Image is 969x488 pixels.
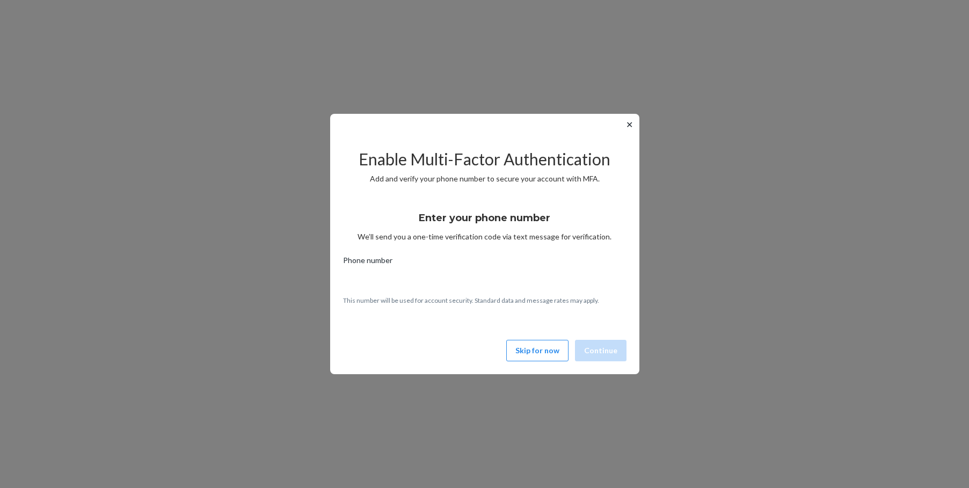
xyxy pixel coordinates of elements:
[419,211,550,225] h3: Enter your phone number
[624,118,635,131] button: ✕
[343,296,626,305] p: This number will be used for account security. Standard data and message rates may apply.
[343,150,626,168] h2: Enable Multi-Factor Authentication
[343,173,626,184] p: Add and verify your phone number to secure your account with MFA.
[343,202,626,242] div: We’ll send you a one-time verification code via text message for verification.
[506,340,569,361] button: Skip for now
[343,255,392,270] span: Phone number
[575,340,626,361] button: Continue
